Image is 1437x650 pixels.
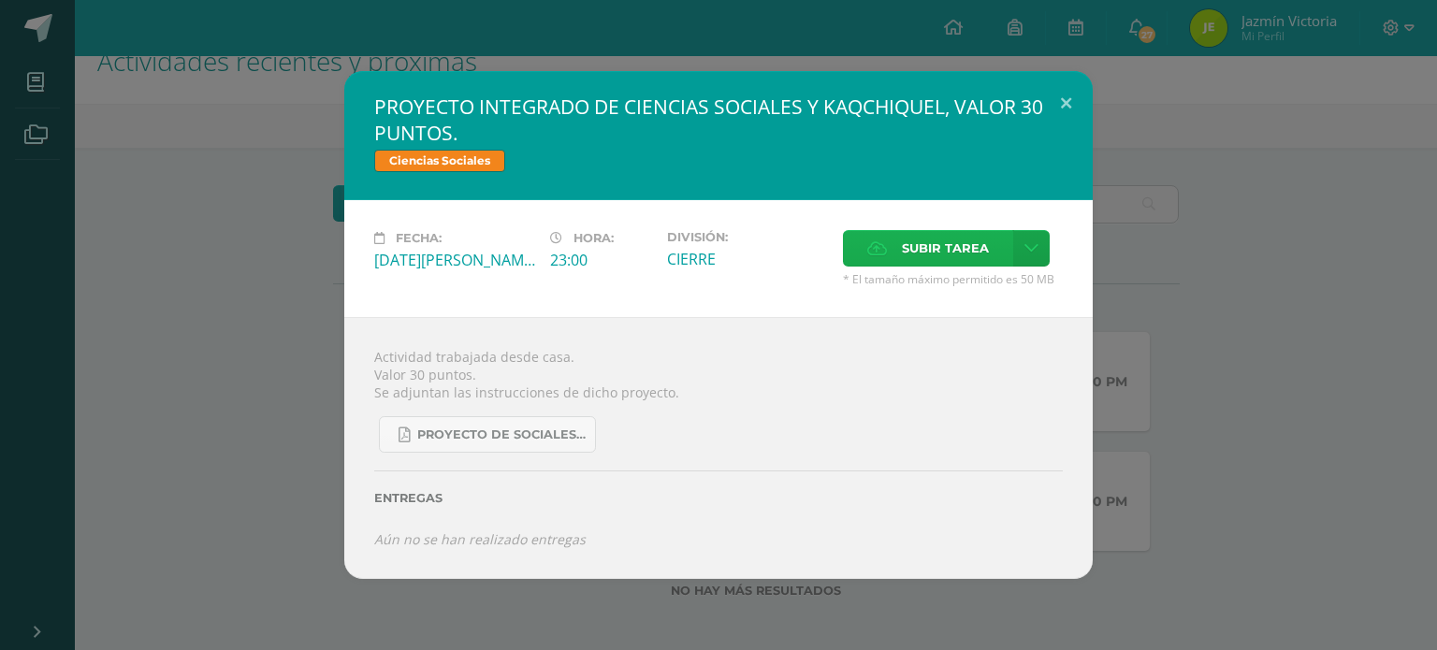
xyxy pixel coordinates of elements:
[843,271,1063,287] span: * El tamaño máximo permitido es 50 MB
[573,231,614,245] span: Hora:
[417,427,586,442] span: Proyecto de Sociales y Kaqchikel_3ra. Unidad (1).pdf
[902,231,989,266] span: Subir tarea
[667,249,828,269] div: CIERRE
[374,530,586,548] i: Aún no se han realizado entregas
[374,94,1063,146] h2: PROYECTO INTEGRADO DE CIENCIAS SOCIALES Y KAQCHIQUEL, VALOR 30 PUNTOS.
[379,416,596,453] a: Proyecto de Sociales y Kaqchikel_3ra. Unidad (1).pdf
[374,250,535,270] div: [DATE][PERSON_NAME]
[344,317,1093,578] div: Actividad trabajada desde casa. Valor 30 puntos. Se adjuntan las instrucciones de dicho proyecto.
[374,491,1063,505] label: Entregas
[550,250,652,270] div: 23:00
[374,150,505,172] span: Ciencias Sociales
[667,230,828,244] label: División:
[396,231,442,245] span: Fecha:
[1039,71,1093,135] button: Close (Esc)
